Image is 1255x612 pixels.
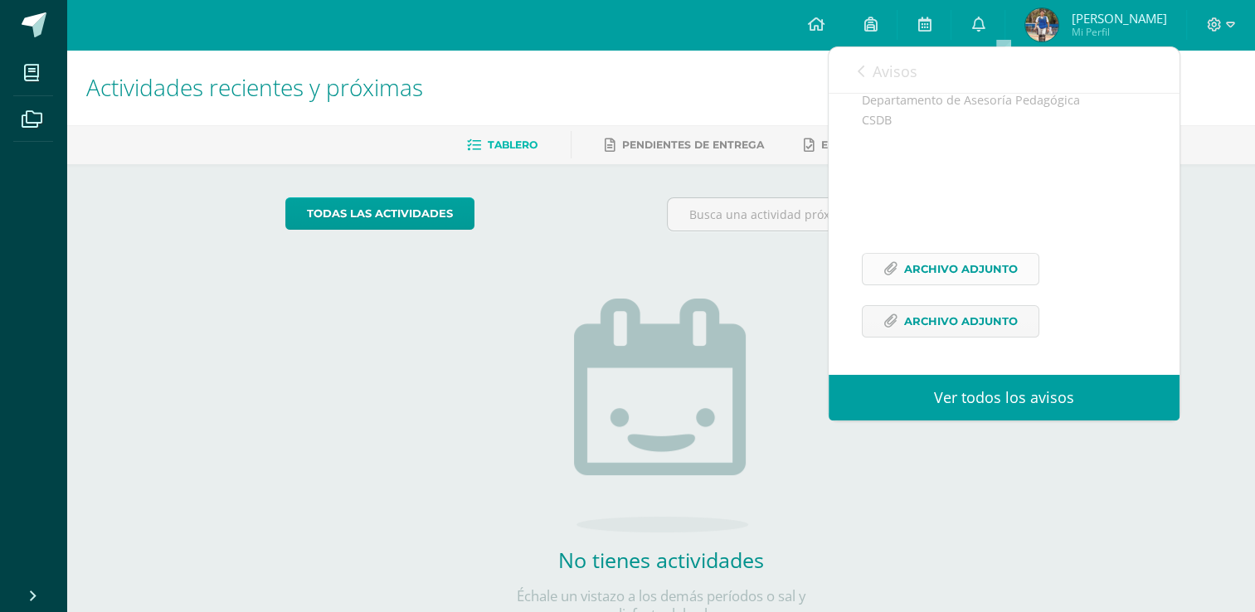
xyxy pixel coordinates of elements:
[668,198,1035,231] input: Busca una actividad próxima aquí...
[1071,10,1166,27] span: [PERSON_NAME]
[862,253,1039,285] a: Archivo Adjunto
[285,197,474,230] a: todas las Actividades
[488,138,538,151] span: Tablero
[605,132,764,158] a: Pendientes de entrega
[873,61,917,81] span: Avisos
[804,132,895,158] a: Entregadas
[495,546,827,574] h2: No tienes actividades
[1025,8,1058,41] img: 2e9950fe0cc311d223b1bf7ea665d33a.png
[829,375,1180,420] a: Ver todos los avisos
[821,138,895,151] span: Entregadas
[1071,25,1166,39] span: Mi Perfil
[574,299,748,532] img: no_activities.png
[904,254,1018,284] span: Archivo Adjunto
[467,132,538,158] a: Tablero
[862,305,1039,338] a: Archivo Adjunto
[622,138,764,151] span: Pendientes de entrega
[904,306,1018,337] span: Archivo Adjunto
[1044,61,1150,79] span: avisos sin leer
[86,71,423,103] span: Actividades recientes y próximas
[1044,61,1067,79] span: 136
